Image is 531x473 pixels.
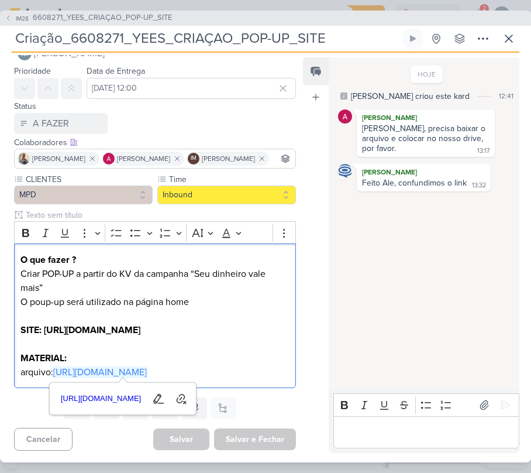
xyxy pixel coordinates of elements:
img: Alessandra Gomes [338,109,352,124]
label: Status [14,101,36,111]
button: A FAZER [14,113,108,134]
div: Editor toolbar [14,221,296,244]
input: Buscar [271,152,293,166]
span: [PERSON_NAME] [117,153,170,164]
div: Isabella Machado Guimarães [188,153,199,164]
div: Colaboradores [14,136,296,149]
a: [URL][DOMAIN_NAME] [57,390,146,408]
div: Editor editing area: main [14,244,296,388]
button: MPD [14,186,153,204]
div: [PERSON_NAME], precisa baixar o arquivo e colocar no nosso drive, por favor. [362,124,488,153]
input: Kard Sem Título [12,28,400,49]
p: arquivo: [20,365,289,379]
input: Select a date [87,78,296,99]
span: [PERSON_NAME] [32,153,85,164]
button: Inbound [157,186,296,204]
div: Editor toolbar [333,393,519,416]
label: Time [168,173,296,186]
strong: O que fazer ? [20,254,76,266]
div: Ligar relógio [408,34,418,43]
div: Editor editing area: main [333,416,519,448]
img: Iara Santos [18,153,30,164]
div: 13:17 [477,146,490,156]
div: [PERSON_NAME] [359,166,488,178]
span: [PERSON_NAME] [202,153,255,164]
p: IM [191,156,196,162]
div: [PERSON_NAME] [359,112,492,124]
label: Data de Entrega [87,66,145,76]
p: Criar POP-UP a partir do KV da campanha “Seu dinheiro vale mais” O poup-up será utilizado na pági... [20,267,289,309]
label: CLIENTES [25,173,153,186]
a: [URL][DOMAIN_NAME] [53,366,147,378]
span: [URL][DOMAIN_NAME] [57,392,145,406]
div: 12:41 [499,91,513,101]
label: Prioridade [14,66,51,76]
div: 13:32 [472,181,486,190]
input: Texto sem título [23,209,296,221]
div: [PERSON_NAME] criou este kard [351,90,470,102]
strong: MATERIAL: [20,352,67,364]
div: Feito Ale, confundimos o link [362,178,467,188]
img: Caroline Traven De Andrade [338,164,352,178]
img: Alessandra Gomes [103,153,115,164]
button: Cancelar [14,428,73,451]
strong: SITE: [URL][DOMAIN_NAME] [20,324,140,336]
div: A FAZER [33,116,69,131]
